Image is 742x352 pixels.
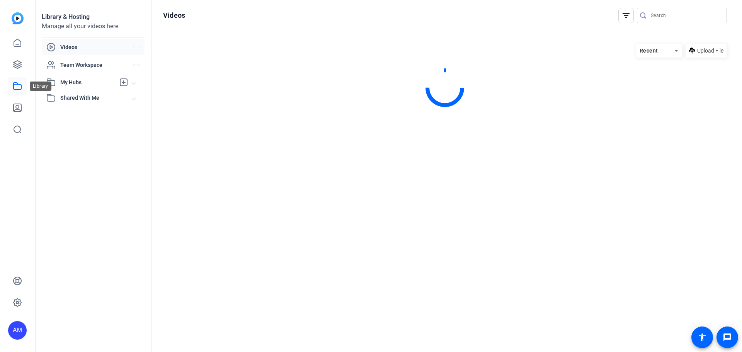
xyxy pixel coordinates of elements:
mat-expansion-panel-header: Shared With Me [42,90,145,105]
input: Search [651,11,720,20]
span: Videos [60,43,133,51]
mat-expansion-panel-header: My Hubs [42,75,145,90]
mat-icon: filter_list [621,11,631,20]
span: Recent [640,48,658,54]
div: AM [8,321,27,340]
span: My Hubs [60,78,115,87]
span: Team Workspace [60,61,133,69]
h1: Videos [163,11,185,20]
img: blue-gradient.svg [12,12,24,24]
div: Library [30,82,51,91]
div: Manage all your videos here [42,22,145,31]
mat-icon: accessibility [698,333,707,342]
div: Library & Hosting [42,12,145,22]
button: Upload File [686,44,727,58]
span: Shared With Me [60,94,132,102]
mat-icon: message [723,333,732,342]
span: Upload File [697,47,723,55]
